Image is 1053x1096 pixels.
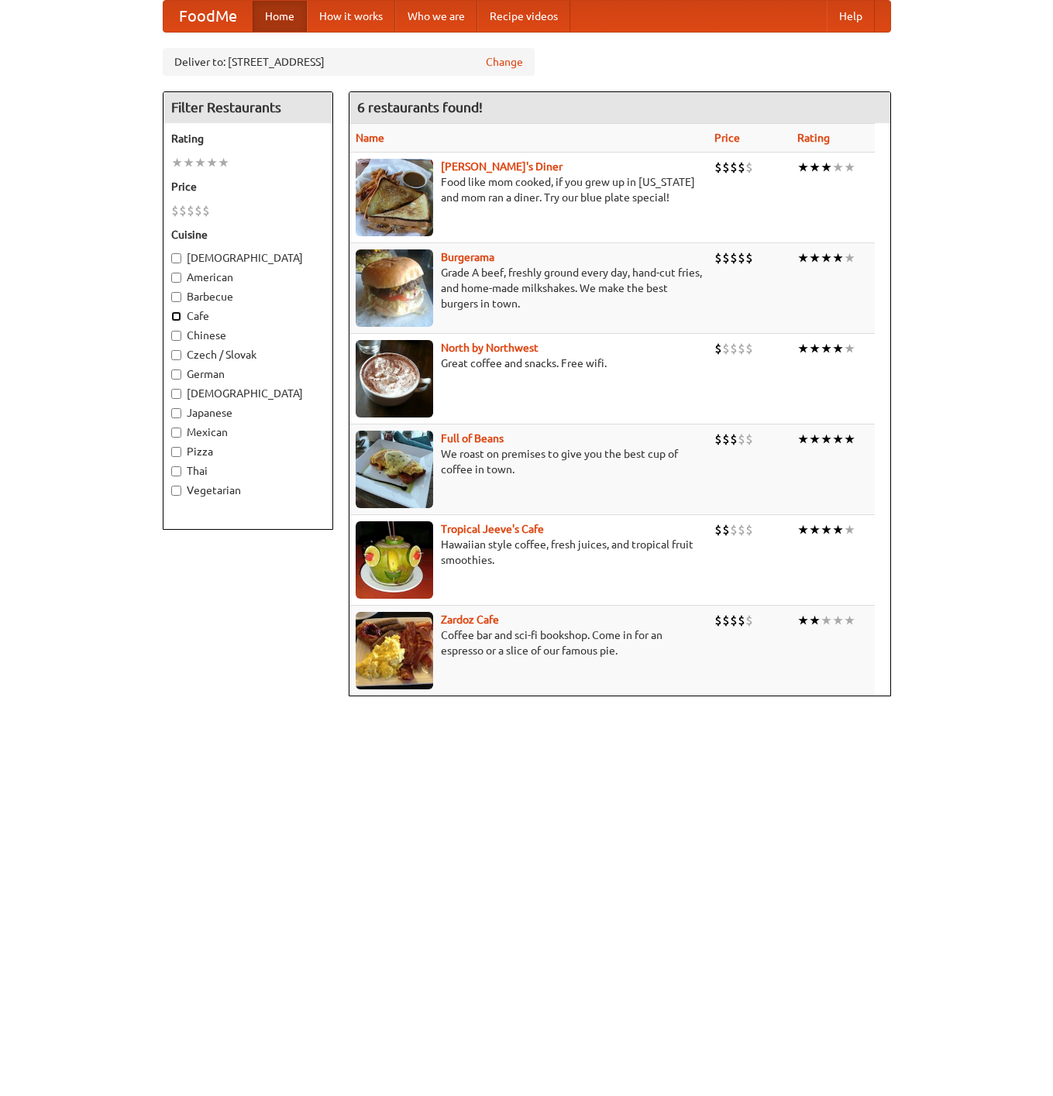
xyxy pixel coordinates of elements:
[809,612,821,629] li: ★
[163,1,253,32] a: FoodMe
[171,250,325,266] label: [DEMOGRAPHIC_DATA]
[809,249,821,266] li: ★
[307,1,395,32] a: How it works
[722,521,730,538] li: $
[171,347,325,362] label: Czech / Slovak
[722,159,730,176] li: $
[745,612,753,629] li: $
[171,328,325,343] label: Chinese
[832,521,844,538] li: ★
[441,432,504,445] a: Full of Beans
[202,202,210,219] li: $
[171,447,181,457] input: Pizza
[171,227,325,242] h5: Cuisine
[171,350,181,360] input: Czech / Slovak
[171,369,181,380] input: German
[171,424,325,440] label: Mexican
[395,1,477,32] a: Who we are
[171,428,181,438] input: Mexican
[171,444,325,459] label: Pizza
[844,431,855,448] li: ★
[441,523,544,535] a: Tropical Jeeve's Cafe
[745,521,753,538] li: $
[441,342,539,354] a: North by Northwest
[809,340,821,357] li: ★
[179,202,187,219] li: $
[171,486,181,496] input: Vegetarian
[821,159,832,176] li: ★
[809,431,821,448] li: ★
[738,340,745,357] li: $
[441,251,494,263] a: Burgerama
[163,48,535,76] div: Deliver to: [STREET_ADDRESS]
[844,340,855,357] li: ★
[797,159,809,176] li: ★
[745,340,753,357] li: $
[797,340,809,357] li: ★
[253,1,307,32] a: Home
[722,340,730,357] li: $
[738,521,745,538] li: $
[486,54,523,70] a: Change
[356,159,433,236] img: sallys.jpg
[714,249,722,266] li: $
[171,179,325,194] h5: Price
[441,613,499,626] a: Zardoz Cafe
[356,446,702,477] p: We roast on premises to give you the best cup of coffee in town.
[194,202,202,219] li: $
[171,331,181,341] input: Chinese
[477,1,570,32] a: Recipe videos
[722,431,730,448] li: $
[730,612,738,629] li: $
[714,340,722,357] li: $
[356,521,433,599] img: jeeves.jpg
[745,431,753,448] li: $
[356,627,702,658] p: Coffee bar and sci-fi bookshop. Come in for an espresso or a slice of our famous pie.
[714,159,722,176] li: $
[356,249,433,327] img: burgerama.jpg
[194,154,206,171] li: ★
[821,340,832,357] li: ★
[171,389,181,399] input: [DEMOGRAPHIC_DATA]
[356,537,702,568] p: Hawaiian style coffee, fresh juices, and tropical fruit smoothies.
[844,521,855,538] li: ★
[821,612,832,629] li: ★
[730,431,738,448] li: $
[356,132,384,144] a: Name
[832,431,844,448] li: ★
[357,100,483,115] ng-pluralize: 6 restaurants found!
[171,483,325,498] label: Vegetarian
[832,159,844,176] li: ★
[171,154,183,171] li: ★
[171,270,325,285] label: American
[809,159,821,176] li: ★
[356,612,433,689] img: zardoz.jpg
[171,311,181,321] input: Cafe
[356,340,433,417] img: north.jpg
[218,154,229,171] li: ★
[714,132,740,144] a: Price
[171,292,181,302] input: Barbecue
[821,249,832,266] li: ★
[745,159,753,176] li: $
[714,431,722,448] li: $
[722,612,730,629] li: $
[171,289,325,304] label: Barbecue
[163,92,332,123] h4: Filter Restaurants
[738,431,745,448] li: $
[797,132,830,144] a: Rating
[738,159,745,176] li: $
[730,521,738,538] li: $
[441,160,563,173] a: [PERSON_NAME]'s Diner
[206,154,218,171] li: ★
[809,521,821,538] li: ★
[738,612,745,629] li: $
[827,1,875,32] a: Help
[844,249,855,266] li: ★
